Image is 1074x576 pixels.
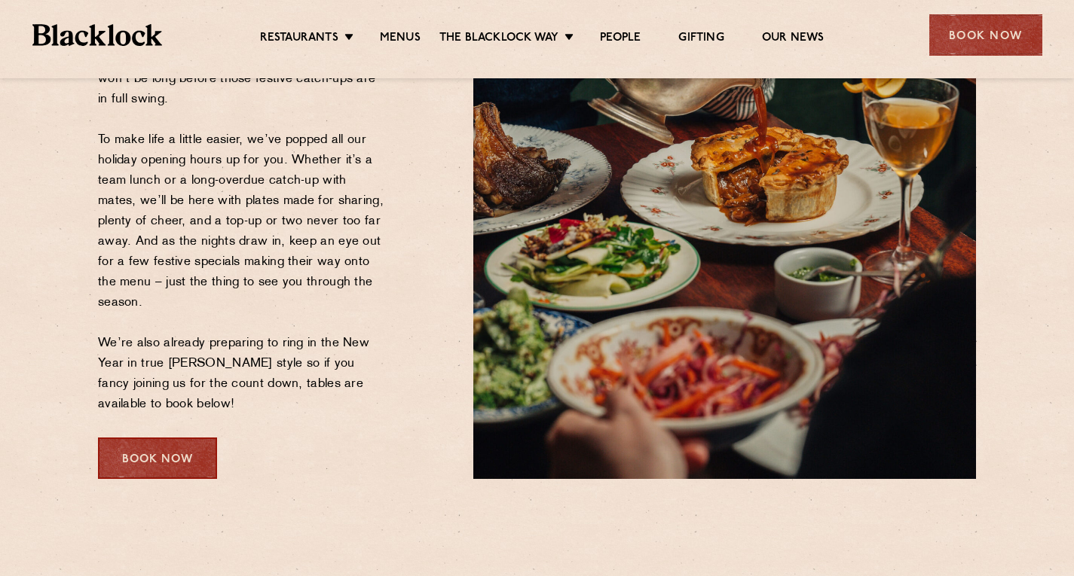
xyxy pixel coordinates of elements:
[929,14,1042,56] div: Book Now
[32,24,163,46] img: BL_Textured_Logo-footer-cropped.svg
[98,29,387,415] p: We’re not quite dusting off the tinsel just yet, but the faint jingle of Christmas is in the air,...
[600,31,641,47] a: People
[678,31,724,47] a: Gifting
[380,31,421,47] a: Menus
[762,31,825,47] a: Our News
[439,31,558,47] a: The Blacklock Way
[260,31,338,47] a: Restaurants
[98,437,217,479] div: Book Now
